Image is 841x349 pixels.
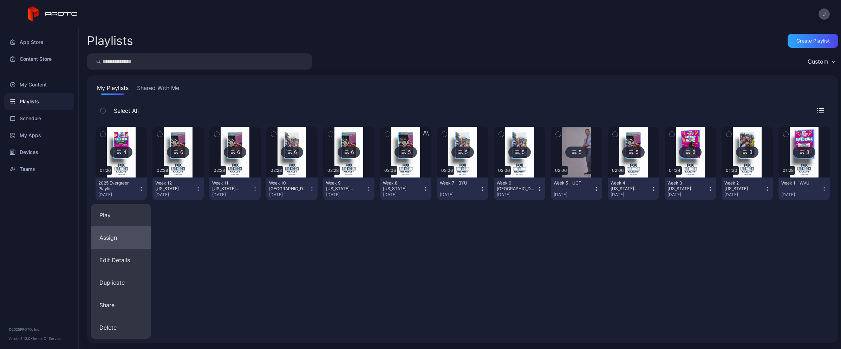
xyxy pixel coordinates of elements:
button: Week 9 - [US_STATE][GEOGRAPHIC_DATA][DATE] [323,177,374,200]
div: [DATE] [667,192,708,198]
div: Week 12 - Colorado [155,180,194,192]
button: Delete [91,316,151,339]
div: Week 6 - Penn State [497,180,535,192]
a: My Apps [4,127,74,144]
div: [DATE] [554,192,594,198]
button: 2025 Evergreen Playlist[DATE] [96,177,147,200]
div: [DATE] [497,192,537,198]
div: 02:06 [497,166,511,175]
div: [DATE] [383,192,423,198]
div: 5 [565,147,588,158]
button: Duplicate [91,271,151,294]
div: 02:28 [326,166,340,175]
button: Edit Details [91,249,151,271]
div: Week 5 - UCF [554,180,592,186]
div: 3 [793,147,815,158]
button: Week 5 - UCF[DATE] [551,177,602,200]
div: 5 [508,147,531,158]
div: 01:34 [667,166,682,175]
div: Week 2 - Michigan [724,180,763,192]
button: Shared With Me [136,84,181,95]
div: Custom [808,58,828,65]
a: My Content [4,76,74,93]
div: 02:28 [269,166,283,175]
div: 6 [338,147,360,158]
div: 01:28 [781,166,795,175]
div: [DATE] [326,192,366,198]
div: Week 8 - Indiana [383,180,422,192]
a: Devices [4,144,74,161]
div: 6 [281,147,303,158]
div: 2025 Evergreen Playlist [98,180,137,192]
span: Version 1.13.0 • [8,336,32,341]
div: [DATE] [440,192,480,198]
button: Week 12 - [US_STATE][DATE] [152,177,204,200]
div: 5 [395,147,417,158]
div: 02:06 [554,166,568,175]
div: Create Playlist [796,38,830,44]
div: 6 [167,147,189,158]
a: Content Store [4,51,74,67]
div: Week 3 - Wisconsin [667,180,706,192]
button: Week 4 - [US_STATE][GEOGRAPHIC_DATA][DATE] [608,177,659,200]
button: Week 7 - BYU[DATE] [437,177,488,200]
button: Week 6 - [GEOGRAPHIC_DATA][DATE] [494,177,545,200]
button: J [819,8,830,20]
div: [DATE] [724,192,764,198]
div: Week 4 - Ohio State [611,180,649,192]
a: Playlists [4,93,74,110]
span: Select All [110,106,139,115]
div: 02:06 [383,166,397,175]
button: Assign [91,226,151,249]
div: 02:06 [611,166,625,175]
div: 02:28 [155,166,169,175]
a: Schedule [4,110,74,127]
div: [DATE] [781,192,821,198]
div: 01:30 [724,166,739,175]
div: 3 [679,147,702,158]
div: Week 7 - BYU [440,180,478,186]
div: Week 9 - Ohio State [326,180,365,192]
button: Week 3 - [US_STATE][DATE] [665,177,716,200]
button: My Playlists [96,84,130,95]
div: 5 [451,147,474,158]
div: 3 [736,147,758,158]
div: 02:06 [440,166,454,175]
div: 02:28 [212,166,226,175]
div: [DATE] [269,192,309,198]
div: Week 11 - Texas Tech [212,180,251,192]
h2: Playlists [87,34,133,47]
div: [DATE] [212,192,252,198]
div: [DATE] [98,192,138,198]
div: 4 [110,147,132,158]
button: Week 2 - [US_STATE][DATE] [722,177,773,200]
button: Week 10 - [GEOGRAPHIC_DATA][DATE] [266,177,318,200]
button: Play [91,204,151,226]
div: © 2025 PROTO, Inc. [8,327,70,332]
a: Terms Of Service [32,336,61,341]
div: 5 [622,147,645,158]
a: Teams [4,161,74,177]
button: Week 1 - WVU[DATE] [778,177,830,200]
button: Custom [804,53,838,70]
button: Share [91,294,151,316]
button: Week 8 - [US_STATE][DATE] [380,177,431,200]
div: 01:26 [98,166,112,175]
button: Week 11 - [US_STATE][GEOGRAPHIC_DATA][DATE] [209,177,261,200]
button: Create Playlist [788,34,838,48]
div: 6 [224,147,246,158]
div: Week 1 - WVU [781,180,820,186]
div: Week 10 - Penn State [269,180,308,192]
div: [DATE] [155,192,195,198]
a: App Store [4,34,74,51]
div: [DATE] [611,192,651,198]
